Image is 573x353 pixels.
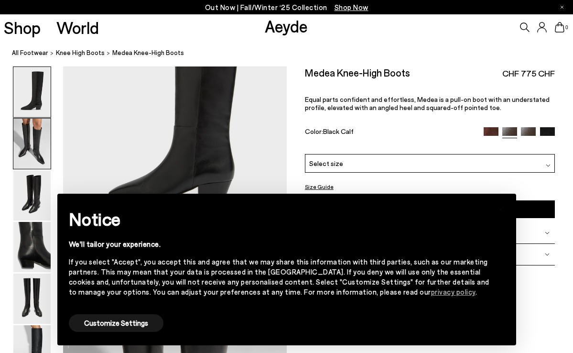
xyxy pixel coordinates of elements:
[497,201,504,215] span: ×
[502,67,555,79] span: CHF 775 CHF
[564,25,569,30] span: 0
[305,181,334,193] button: Size Guide
[112,48,184,58] span: Medea Knee-High Boots
[69,257,489,297] div: If you select "Accept", you accept this and agree that we may share this information with third p...
[12,40,573,66] nav: breadcrumb
[545,252,550,257] img: svg%3E
[13,67,51,117] img: Medea Knee-High Boots - Image 1
[13,222,51,272] img: Medea Knee-High Boots - Image 4
[13,170,51,221] img: Medea Knee-High Boots - Image 3
[309,158,343,168] span: Select size
[305,66,410,78] h2: Medea Knee-High Boots
[431,287,476,296] a: privacy policy
[56,49,105,56] span: knee high boots
[69,314,163,332] button: Customize Settings
[205,1,368,13] p: Out Now | Fall/Winter ‘25 Collection
[335,3,368,11] span: Navigate to /collections/new-in
[13,119,51,169] img: Medea Knee-High Boots - Image 2
[555,22,564,33] a: 0
[56,48,105,58] a: knee high boots
[69,207,489,232] h2: Notice
[545,231,550,235] img: svg%3E
[69,239,489,249] div: We'll tailor your experience.
[265,16,308,36] a: Aeyde
[13,274,51,324] img: Medea Knee-High Boots - Image 5
[546,163,551,168] img: svg%3E
[305,127,476,138] div: Color:
[489,197,512,220] button: Close this notice
[12,48,48,58] a: All Footwear
[323,127,354,135] span: Black Calf
[56,19,99,36] a: World
[4,19,41,36] a: Shop
[305,95,555,111] p: Equal parts confident and effortless, Medea is a pull-on boot with an understated profile, elevat...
